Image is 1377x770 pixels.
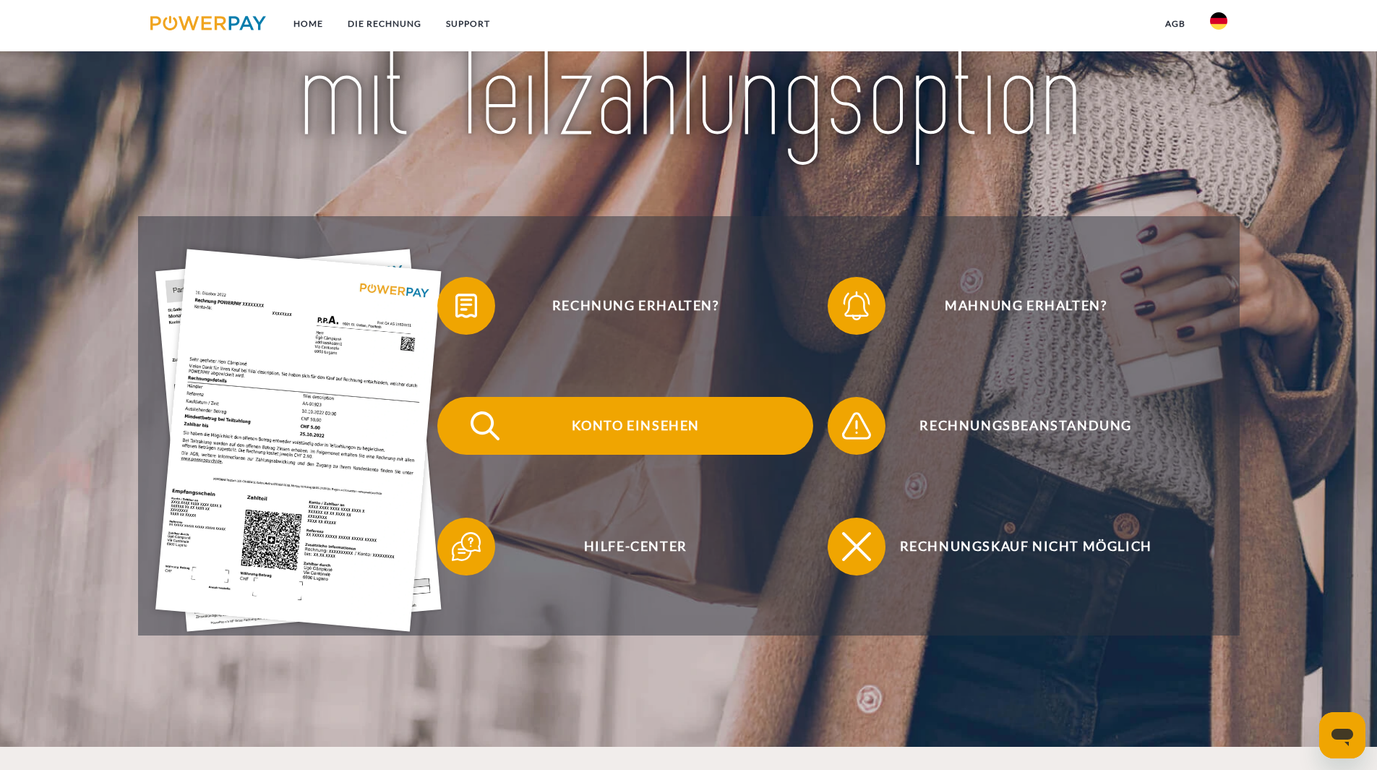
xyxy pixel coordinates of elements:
a: DIE RECHNUNG [335,11,434,37]
span: Hilfe-Center [458,518,812,576]
img: qb_search.svg [467,408,503,444]
a: Home [281,11,335,37]
button: Rechnungskauf nicht möglich [828,518,1204,576]
img: de [1210,12,1227,30]
img: qb_bell.svg [838,288,875,324]
img: qb_help.svg [448,529,484,565]
a: agb [1153,11,1198,37]
img: qb_bill.svg [448,288,484,324]
button: Rechnungsbeanstandung [828,397,1204,455]
span: Konto einsehen [458,397,812,455]
img: qb_close.svg [838,529,875,565]
span: Mahnung erhalten? [849,277,1203,335]
button: Hilfe-Center [437,518,813,576]
button: Konto einsehen [437,397,813,455]
img: logo-powerpay.svg [150,16,267,30]
span: Rechnung erhalten? [458,277,812,335]
iframe: Schaltfläche zum Öffnen des Messaging-Fensters [1319,712,1365,758]
span: Rechnungskauf nicht möglich [849,518,1203,576]
img: single_invoice_powerpay_de.jpg [155,249,442,632]
img: qb_warning.svg [838,408,875,444]
a: SUPPORT [434,11,502,37]
button: Rechnung erhalten? [437,277,813,335]
button: Mahnung erhalten? [828,277,1204,335]
span: Rechnungsbeanstandung [849,397,1203,455]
